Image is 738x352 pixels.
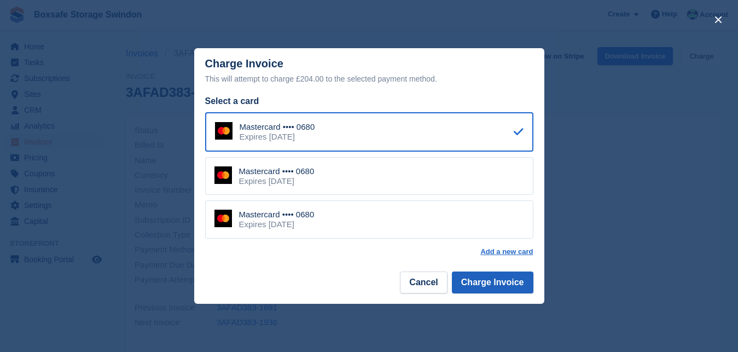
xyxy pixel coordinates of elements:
div: Select a card [205,95,533,108]
button: Charge Invoice [452,272,533,293]
img: Mastercard Logo [215,122,233,140]
img: Mastercard Logo [214,210,232,227]
div: Charge Invoice [205,57,533,85]
div: This will attempt to charge £204.00 to the selected payment method. [205,72,533,85]
button: close [710,11,727,28]
a: Add a new card [480,247,533,256]
div: Expires [DATE] [239,220,315,229]
div: Expires [DATE] [240,132,315,142]
img: Mastercard Logo [214,166,232,184]
div: Mastercard •••• 0680 [240,122,315,132]
div: Mastercard •••• 0680 [239,166,315,176]
div: Expires [DATE] [239,176,315,186]
button: Cancel [400,272,447,293]
div: Mastercard •••• 0680 [239,210,315,220]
